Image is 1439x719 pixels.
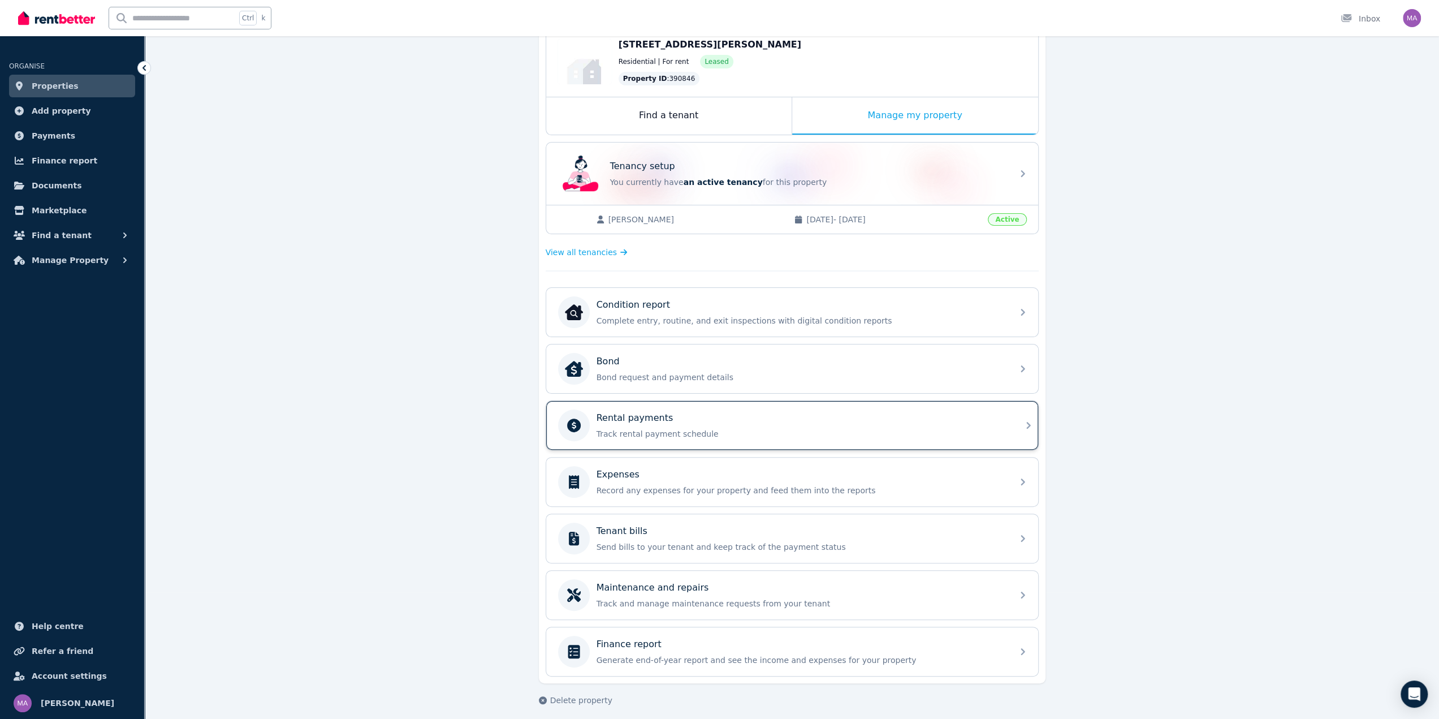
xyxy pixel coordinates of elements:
[563,156,599,192] img: Tenancy setup
[9,665,135,687] a: Account settings
[597,638,662,651] p: Finance report
[9,100,135,122] a: Add property
[9,75,135,97] a: Properties
[32,129,75,143] span: Payments
[597,315,1006,326] p: Complete entry, routine, and exit inspections with digital condition reports
[597,468,639,481] p: Expenses
[546,247,628,258] a: View all tenancies
[261,14,265,23] span: k
[988,213,1026,226] span: Active
[546,401,1038,450] a: Rental paymentsTrack rental payment schedule
[546,571,1038,619] a: Maintenance and repairsTrack and manage maintenance requests from your tenant
[546,247,617,258] span: View all tenancies
[619,39,801,50] span: [STREET_ADDRESS][PERSON_NAME]
[546,143,1038,205] a: Tenancy setupTenancy setupYou currently havean active tenancyfor this property
[597,581,709,595] p: Maintenance and repairs
[806,214,981,225] span: [DATE] - [DATE]
[32,644,93,658] span: Refer a friend
[623,74,667,83] span: Property ID
[597,428,1006,440] p: Track rental payment schedule
[32,154,97,167] span: Finance report
[546,345,1038,393] a: BondBondBond request and payment details
[32,179,82,192] span: Documents
[14,694,32,712] img: Mariam Ahmadzai
[597,485,1006,496] p: Record any expenses for your property and feed them into the reports
[597,541,1006,553] p: Send bills to your tenant and keep track of the payment status
[597,372,1006,383] p: Bond request and payment details
[9,199,135,222] a: Marketplace
[1401,681,1428,708] div: Open Intercom Messenger
[705,57,728,66] span: Leased
[9,224,135,247] button: Find a tenant
[597,411,673,425] p: Rental payments
[610,160,675,173] p: Tenancy setup
[9,149,135,172] a: Finance report
[792,97,1038,135] div: Manage my property
[565,303,583,321] img: Condition report
[550,695,612,706] span: Delete property
[597,655,1006,666] p: Generate end-of-year report and see the income and expenses for your property
[546,627,1038,676] a: Finance reportGenerate end-of-year report and see the income and expenses for your property
[597,524,647,538] p: Tenant bills
[608,214,783,225] span: [PERSON_NAME]
[619,57,689,66] span: Residential | For rent
[1403,9,1421,27] img: Mariam Ahmadzai
[546,288,1038,337] a: Condition reportCondition reportComplete entry, routine, and exit inspections with digital condit...
[565,360,583,378] img: Bond
[32,229,92,242] span: Find a tenant
[239,11,257,25] span: Ctrl
[32,79,79,93] span: Properties
[619,72,700,85] div: : 390846
[684,178,763,187] span: an active tenancy
[9,249,135,272] button: Manage Property
[597,598,1006,609] p: Track and manage maintenance requests from your tenant
[9,124,135,147] a: Payments
[546,514,1038,563] a: Tenant billsSend bills to your tenant and keep track of the payment status
[9,174,135,197] a: Documents
[610,176,1006,188] p: You currently have for this property
[32,253,109,267] span: Manage Property
[539,695,612,706] button: Delete property
[32,104,91,118] span: Add property
[546,97,792,135] div: Find a tenant
[597,298,670,312] p: Condition report
[9,640,135,662] a: Refer a friend
[546,458,1038,506] a: ExpensesRecord any expenses for your property and feed them into the reports
[597,355,620,368] p: Bond
[1341,13,1380,24] div: Inbox
[41,696,114,710] span: [PERSON_NAME]
[32,619,84,633] span: Help centre
[32,204,87,217] span: Marketplace
[9,62,45,70] span: ORGANISE
[32,669,107,683] span: Account settings
[9,615,135,638] a: Help centre
[18,10,95,27] img: RentBetter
